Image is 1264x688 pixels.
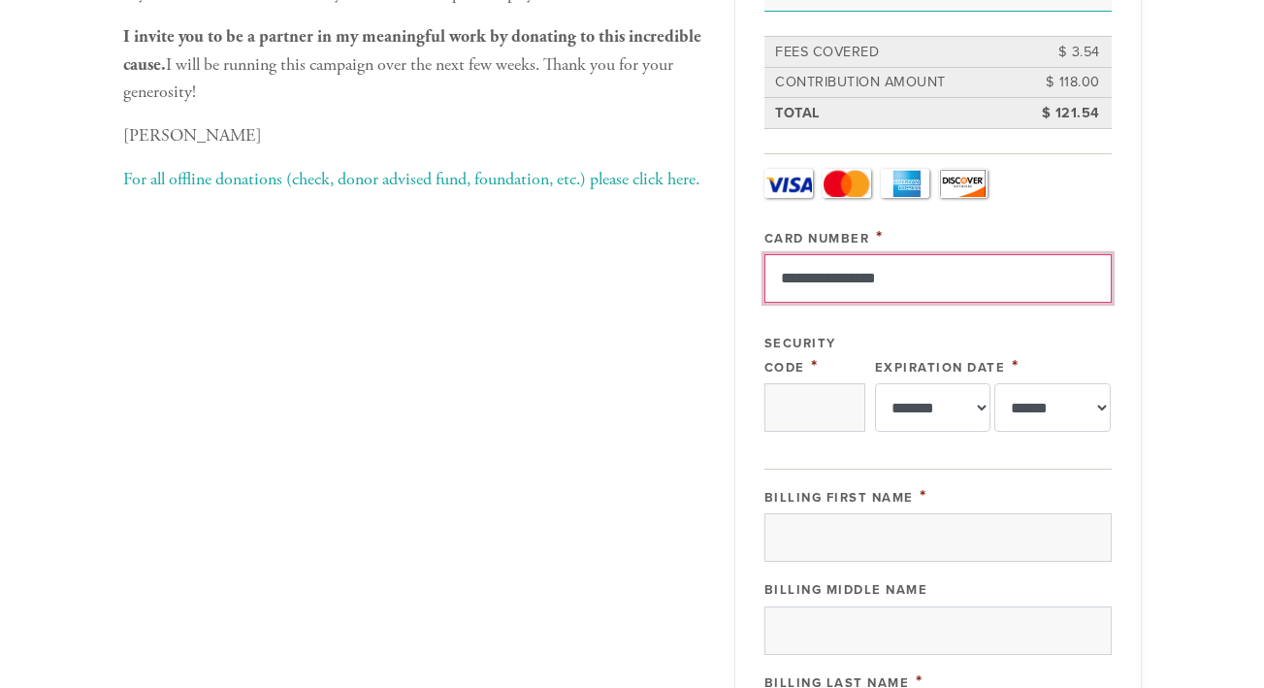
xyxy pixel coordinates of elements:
[764,582,928,598] label: Billing Middle Name
[1016,39,1103,66] td: $ 3.54
[123,25,701,76] b: I invite you to be a partner in my meaningful work by donating to this incredible cause.
[1012,355,1020,377] span: This field is required.
[123,168,699,190] a: For all offline donations (check, donor advised fund, foundation, etc.) please click here.
[123,122,705,150] p: [PERSON_NAME]
[1016,69,1103,96] td: $ 118.00
[881,169,929,198] a: Amex
[764,169,813,198] a: Visa
[994,383,1111,432] select: Expiration Date year
[920,485,927,507] span: This field is required.
[823,169,871,198] a: MasterCard
[772,100,1016,127] td: Total
[939,169,988,198] a: Discover
[875,383,991,432] select: Expiration Date month
[772,39,1016,66] td: Fees covered
[764,231,870,246] label: Card Number
[811,355,819,377] span: This field is required.
[876,226,884,247] span: This field is required.
[1016,100,1103,127] td: $ 121.54
[123,23,705,107] p: I will be running this campaign over the next few weeks. Thank you for your generosity!
[875,360,1006,376] label: Expiration Date
[764,336,836,376] label: Security Code
[772,69,1016,96] td: Contribution Amount
[764,490,914,506] label: Billing First Name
